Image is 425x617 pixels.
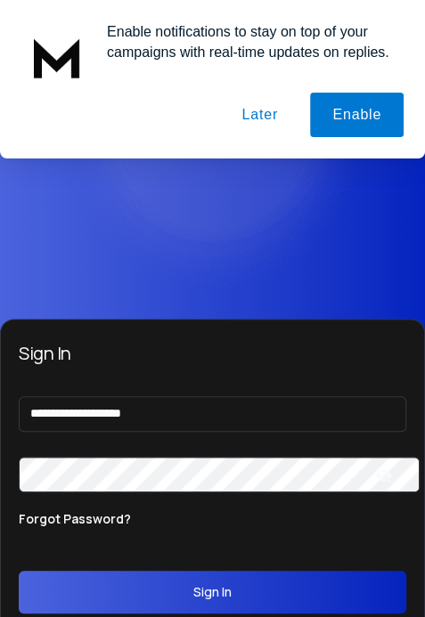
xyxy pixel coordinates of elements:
[219,93,299,137] button: Later
[19,341,406,366] h3: Sign In
[93,21,404,62] div: Enable notifications to stay on top of your campaigns with real-time updates on replies.
[310,93,404,137] button: Enable
[21,21,93,93] img: notification icon
[19,510,131,528] p: Forgot Password?
[19,571,406,613] button: Sign In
